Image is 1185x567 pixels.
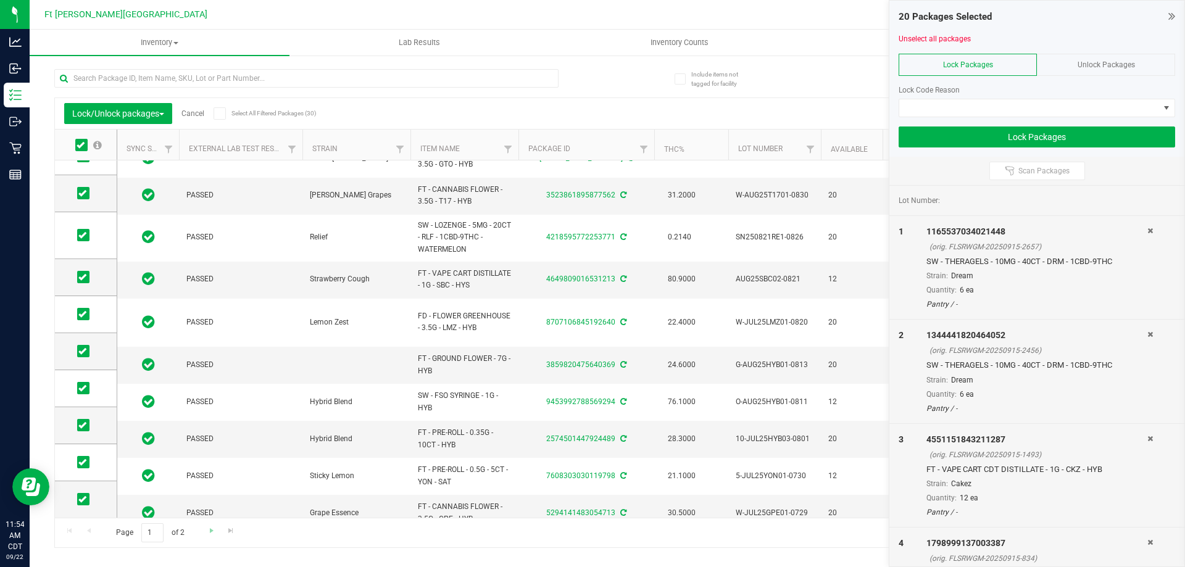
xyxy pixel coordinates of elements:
[310,433,403,445] span: Hybrid Blend
[926,359,1147,371] div: SW - THERAGELS - 10MG - 40CT - DRM - 1CBD-9THC
[899,226,904,236] span: 1
[618,275,626,283] span: Sync from Compliance System
[899,86,960,94] span: Lock Code Reason
[943,60,993,69] span: Lock Packages
[54,69,559,88] input: Search Package ID, Item Name, SKU, Lot or Part Number...
[800,139,821,160] a: Filter
[546,360,615,369] a: 3859820475640369
[546,471,615,480] a: 7608303030119798
[186,231,295,243] span: PASSED
[828,317,875,328] span: 20
[926,299,1147,310] div: Pantry / -
[828,433,875,445] span: 20
[618,434,626,443] span: Sync from Compliance System
[186,317,295,328] span: PASSED
[72,109,164,118] span: Lock/Unlock packages
[12,468,49,505] iframe: Resource center
[960,390,974,399] span: 6 ea
[618,233,626,241] span: Sync from Compliance System
[736,470,813,482] span: 5-JUL25YON01-0730
[899,126,1175,147] button: Lock Packages
[831,145,868,154] a: Available
[546,275,615,283] a: 4649809016531213
[736,231,813,243] span: SN250821RE1-0826
[951,376,973,384] span: Dream
[9,142,22,154] inline-svg: Retail
[546,191,615,199] a: 3523861895877562
[6,519,24,552] p: 11:54 AM CDT
[736,396,813,408] span: O-AUG25HYB01-0811
[546,233,615,241] a: 4218595772253771
[142,186,155,204] span: In Sync
[736,317,813,328] span: W-JUL25LMZ01-0820
[142,504,155,521] span: In Sync
[64,103,172,124] button: Lock/Unlock packages
[926,286,957,294] span: Quantity:
[926,376,948,384] span: Strain:
[142,270,155,288] span: In Sync
[634,139,654,160] a: Filter
[127,144,174,153] a: Sync Status
[828,231,875,243] span: 20
[662,356,702,374] span: 24.6000
[662,228,697,246] span: 0.2140
[418,268,511,291] span: FT - VAPE CART DISTILLATE - 1G - SBC - HYS
[498,139,518,160] a: Filter
[310,273,403,285] span: Strawberry Cough
[899,330,904,340] span: 2
[828,359,875,371] span: 20
[546,508,615,517] a: 5294141483054713
[926,225,1147,238] div: 1165537034021448
[418,184,511,207] span: FT - CANNABIS FLOWER - 3.5G - T17 - HYB
[186,189,295,201] span: PASSED
[44,9,207,20] span: Ft [PERSON_NAME][GEOGRAPHIC_DATA]
[6,552,24,561] p: 09/22
[222,523,240,540] a: Go to the last page
[142,228,155,246] span: In Sync
[828,507,875,519] span: 20
[186,396,295,408] span: PASSED
[828,396,875,408] span: 12
[929,345,1147,356] div: (orig. FLSRWGM-20250915-2456)
[9,115,22,128] inline-svg: Outbound
[418,390,511,413] span: SW - FSO SYRINGE - 1G - HYB
[1018,166,1070,176] span: Scan Packages
[926,537,1147,550] div: 1798999137003387
[420,144,460,153] a: Item Name
[828,470,875,482] span: 12
[186,470,295,482] span: PASSED
[899,35,971,43] a: Unselect all packages
[231,110,293,117] span: Select All Filtered Packages (30)
[186,273,295,285] span: PASSED
[418,353,511,376] span: FT - GROUND FLOWER - 7G - HYB
[418,310,511,334] span: FD - FLOWER GREENHOUSE - 3.5G - LMZ - HYB
[618,318,626,326] span: Sync from Compliance System
[9,36,22,48] inline-svg: Analytics
[618,471,626,480] span: Sync from Compliance System
[549,30,809,56] a: Inventory Counts
[926,255,1147,268] div: SW - THERAGELS - 10MG - 40CT - DRM - 1CBD-9THC
[310,317,403,328] span: Lemon Zest
[960,494,978,502] span: 12 ea
[929,449,1147,460] div: (orig. FLSRWGM-20250915-1493)
[418,427,511,450] span: FT - PRE-ROLL - 0.35G - 10CT - HYB
[989,162,1085,180] button: Scan Packages
[736,507,813,519] span: W-JUL25GPE01-0729
[142,313,155,331] span: In Sync
[546,434,615,443] a: 2574501447924489
[1078,60,1135,69] span: Unlock Packages
[159,139,179,160] a: Filter
[310,189,403,201] span: [PERSON_NAME] Grapes
[662,467,702,485] span: 21.1000
[418,464,511,487] span: FT - PRE-ROLL - 0.5G - 5CT - YON - SAT
[9,168,22,181] inline-svg: Reports
[736,433,813,445] span: 10-JUL25HYB03-0801
[289,30,549,56] a: Lab Results
[9,62,22,75] inline-svg: Inbound
[282,139,302,160] a: Filter
[30,37,289,48] span: Inventory
[312,144,338,153] a: Strain
[929,553,1147,564] div: (orig. FLSRWGM-20250915-834)
[662,270,702,288] span: 80.9000
[926,494,957,502] span: Quantity:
